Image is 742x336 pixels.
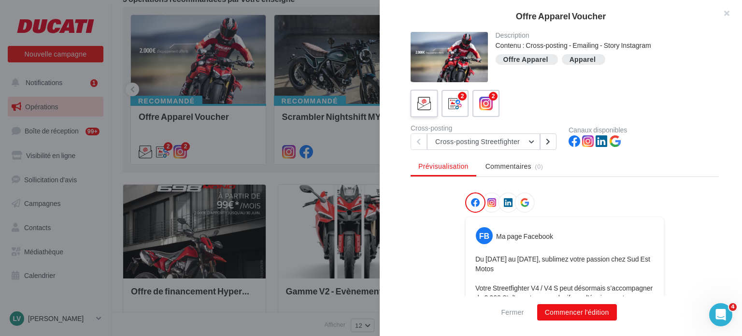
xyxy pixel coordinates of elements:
div: Cross-posting [411,125,561,131]
div: Offre Apparel Voucher [395,12,727,20]
div: Offre Apparel [503,56,548,63]
div: Description [496,32,712,39]
span: (0) [535,162,543,170]
button: Fermer [497,307,528,318]
div: Contenu : Cross-posting - Emailing - Story Instagram [496,41,712,50]
div: Ma page Facebook [496,232,553,241]
span: 4 [729,303,737,311]
button: Commencer l'édition [537,304,617,321]
span: Commentaires [485,161,531,171]
div: FB [476,227,493,244]
iframe: Intercom live chat [709,303,732,326]
button: Cross-posting Streetfighter [427,133,540,150]
div: 2 [458,92,467,101]
div: 2 [489,92,498,101]
div: Canaux disponibles [569,127,719,133]
div: Apparel [570,56,596,63]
